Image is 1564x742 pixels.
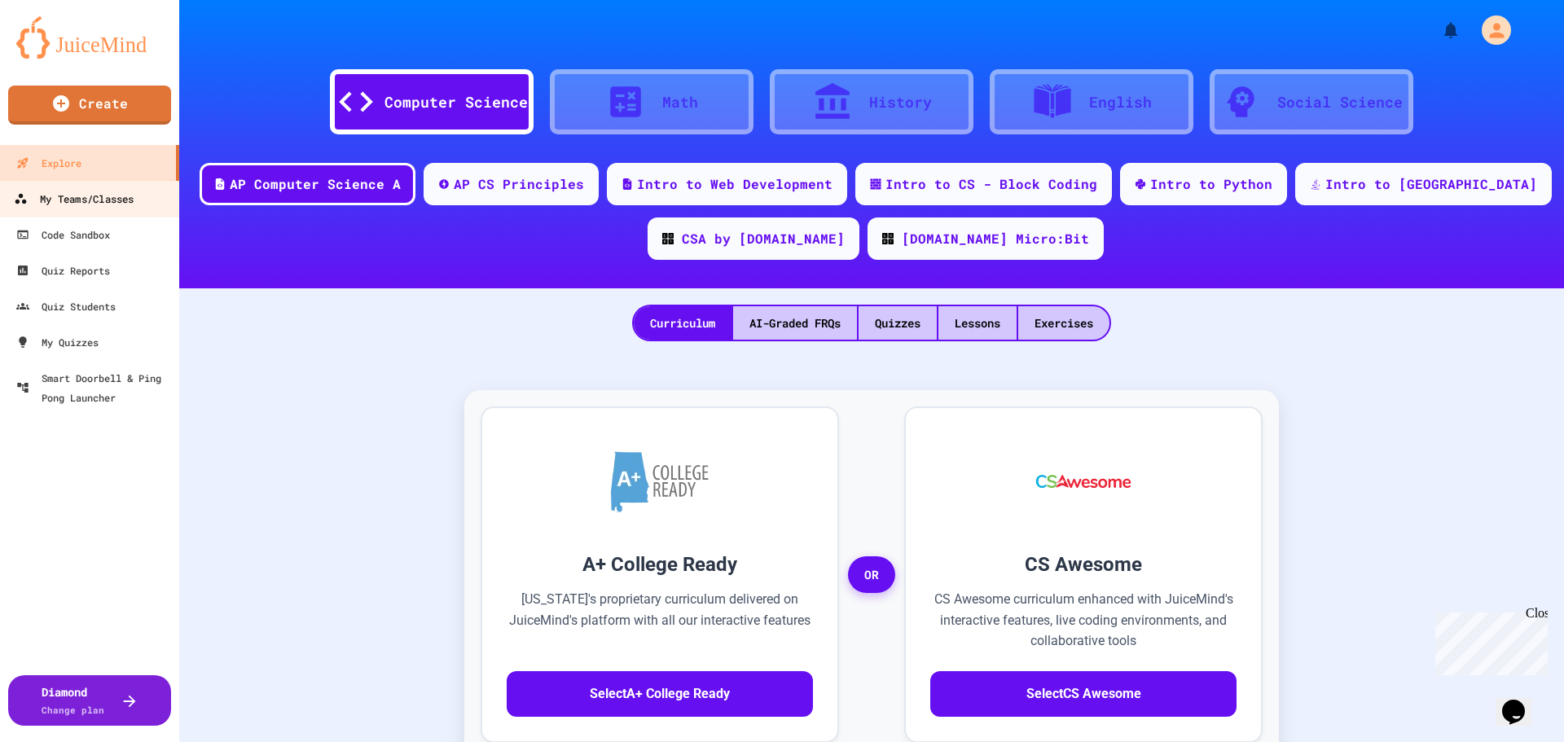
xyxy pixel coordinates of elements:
[507,589,813,652] p: [US_STATE]'s proprietary curriculum delivered on JuiceMind's platform with all our interactive fe...
[16,368,173,407] div: Smart Doorbell & Ping Pong Launcher
[16,261,110,280] div: Quiz Reports
[507,671,813,717] button: SelectA+ College Ready
[902,229,1089,248] div: [DOMAIN_NAME] Micro:Bit
[634,306,731,340] div: Curriculum
[454,174,584,194] div: AP CS Principles
[1325,174,1537,194] div: Intro to [GEOGRAPHIC_DATA]
[662,91,698,113] div: Math
[733,306,857,340] div: AI-Graded FRQs
[7,7,112,103] div: Chat with us now!Close
[611,451,709,512] img: A+ College Ready
[869,91,932,113] div: History
[1465,11,1515,49] div: My Account
[42,683,104,718] div: Diamond
[1429,606,1548,675] iframe: chat widget
[938,306,1017,340] div: Lessons
[930,550,1237,579] h3: CS Awesome
[230,174,401,194] div: AP Computer Science A
[16,296,116,316] div: Quiz Students
[885,174,1097,194] div: Intro to CS - Block Coding
[1020,432,1148,530] img: CS Awesome
[859,306,937,340] div: Quizzes
[930,589,1237,652] p: CS Awesome curriculum enhanced with JuiceMind's interactive features, live coding environments, a...
[42,704,104,716] span: Change plan
[1150,174,1272,194] div: Intro to Python
[507,550,813,579] h3: A+ College Ready
[14,189,134,209] div: My Teams/Classes
[1277,91,1403,113] div: Social Science
[16,16,163,59] img: logo-orange.svg
[1496,677,1548,726] iframe: chat widget
[16,332,99,352] div: My Quizzes
[384,91,528,113] div: Computer Science
[16,153,81,173] div: Explore
[8,86,171,125] a: Create
[1018,306,1109,340] div: Exercises
[1411,16,1465,44] div: My Notifications
[1089,91,1152,113] div: English
[930,671,1237,717] button: SelectCS Awesome
[882,233,894,244] img: CODE_logo_RGB.png
[16,225,110,244] div: Code Sandbox
[662,233,674,244] img: CODE_logo_RGB.png
[682,229,845,248] div: CSA by [DOMAIN_NAME]
[637,174,833,194] div: Intro to Web Development
[848,556,895,594] span: OR
[8,675,171,726] button: DiamondChange plan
